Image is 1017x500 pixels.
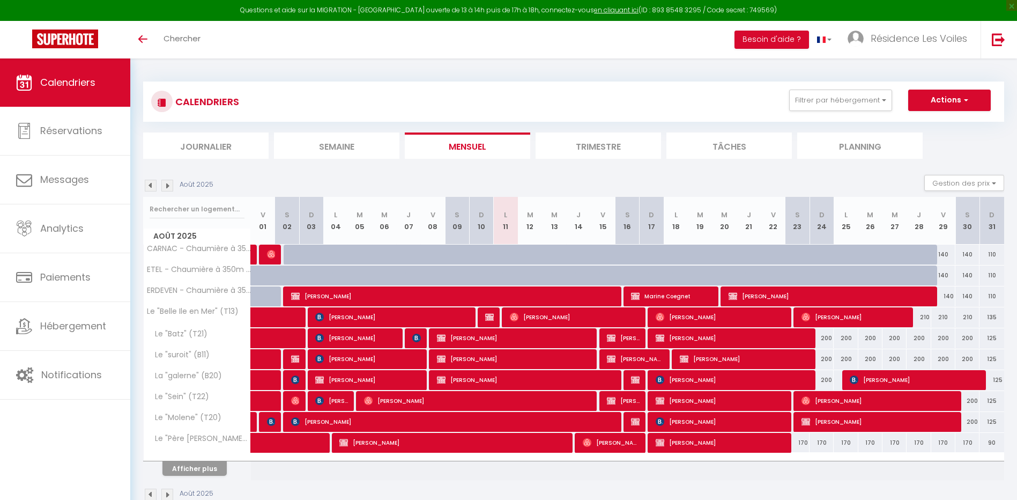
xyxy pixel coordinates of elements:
[261,210,265,220] abbr: V
[771,210,776,220] abbr: V
[180,489,213,499] p: Août 2025
[848,31,864,47] img: ...
[323,197,347,245] th: 04
[907,328,931,348] div: 200
[819,210,825,220] abbr: D
[145,266,253,274] span: ETEL - Chaumière à 350m de la plage de [GEOGRAPHIC_DATA] ! Et
[989,210,994,220] abbr: D
[931,286,955,306] div: 140
[291,349,299,369] span: [PERSON_NAME]
[840,21,981,58] a: ... Résidence Les Voiles
[972,455,1017,500] iframe: LiveChat chat widget
[955,412,979,432] div: 200
[615,197,639,245] th: 16
[688,197,712,245] th: 19
[955,245,979,264] div: 140
[785,433,810,453] div: 170
[656,391,787,411] span: [PERSON_NAME]
[931,245,955,264] div: 140
[299,197,323,245] th: 03
[882,433,907,453] div: 170
[965,210,970,220] abbr: S
[40,222,84,235] span: Analytics
[32,30,98,48] img: Super Booking
[274,133,399,159] li: Semaine
[810,433,834,453] div: 170
[810,349,834,369] div: 200
[931,349,955,369] div: 200
[850,370,981,390] span: [PERSON_NAME]
[858,433,882,453] div: 170
[145,245,253,253] span: CARNAC - Chaumière à 350m de la plage de [GEOGRAPHIC_DATA] ! C
[145,349,212,361] span: Le "suroit" (B11)
[267,411,275,432] span: Maeva Le Bris
[674,210,678,220] abbr: L
[145,391,212,403] span: Le "Sein" (T22)
[979,412,1004,432] div: 125
[536,133,661,159] li: Trimestre
[40,319,106,333] span: Hébergement
[291,411,620,432] span: [PERSON_NAME]
[348,197,372,245] th: 05
[941,210,946,220] abbr: V
[357,210,363,220] abbr: M
[315,349,422,369] span: [PERSON_NAME]
[992,33,1005,46] img: logout
[334,210,337,220] abbr: L
[979,307,1004,327] div: 135
[697,210,703,220] abbr: M
[871,32,967,45] span: Résidence Les Voiles
[600,210,605,220] abbr: V
[406,210,411,220] abbr: J
[649,210,654,220] abbr: D
[979,328,1004,348] div: 125
[164,33,201,44] span: Chercher
[785,197,810,245] th: 23
[656,370,812,390] span: [PERSON_NAME]
[364,391,594,411] span: [PERSON_NAME]
[291,391,299,411] span: [PERSON_NAME]
[640,197,664,245] th: 17
[405,133,530,159] li: Mensuel
[979,349,1004,369] div: 125
[761,197,785,245] th: 22
[145,307,239,315] span: Le "Belle Ile en Mer" (T13)
[955,328,979,348] div: 200
[381,210,388,220] abbr: M
[155,21,209,58] a: Chercher
[576,210,581,220] abbr: J
[625,210,630,220] abbr: S
[285,210,289,220] abbr: S
[469,197,493,245] th: 10
[291,370,299,390] span: [PERSON_NAME]
[882,349,907,369] div: 200
[917,210,921,220] abbr: J
[931,433,955,453] div: 170
[797,133,923,159] li: Planning
[979,245,1004,264] div: 110
[150,200,244,219] input: Rechercher un logement...
[734,31,809,49] button: Besoin d'aide ?
[656,307,787,327] span: [PERSON_NAME]
[858,349,882,369] div: 200
[908,90,991,111] button: Actions
[41,368,102,381] span: Notifications
[979,370,1004,390] div: 125
[315,391,348,411] span: [PERSON_NAME]
[145,412,224,424] span: Le "Molene" (T20)
[656,328,812,348] span: [PERSON_NAME]
[979,433,1004,453] div: 90
[437,328,593,348] span: [PERSON_NAME]
[907,197,931,245] th: 28
[810,370,834,390] div: 200
[162,461,227,476] button: Afficher plus
[712,197,737,245] th: 20
[40,270,91,284] span: Paiements
[607,349,664,369] span: [PERSON_NAME]
[583,432,640,453] span: [PERSON_NAME]
[834,349,858,369] div: 200
[656,432,787,453] span: [PERSON_NAME]
[844,210,848,220] abbr: L
[664,197,688,245] th: 18
[666,133,792,159] li: Tâches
